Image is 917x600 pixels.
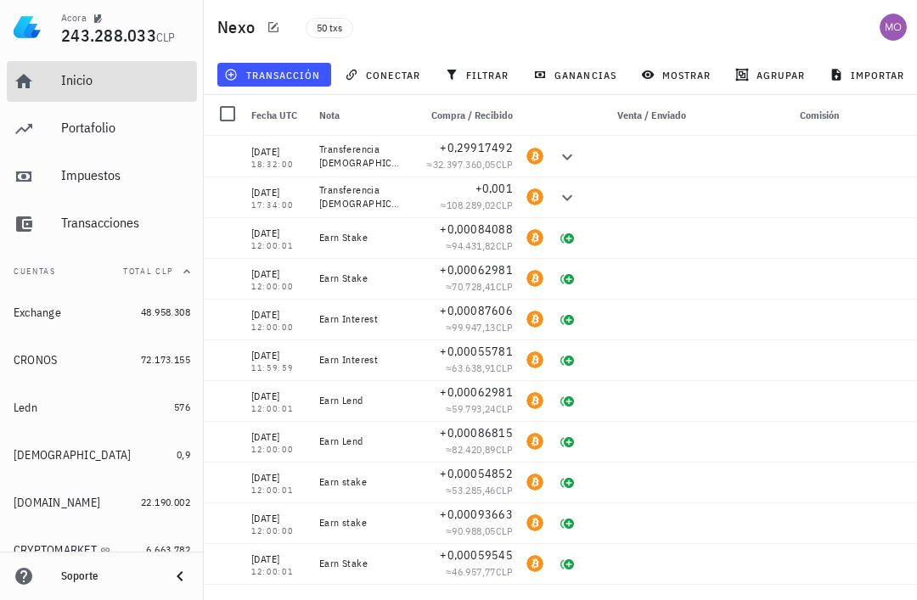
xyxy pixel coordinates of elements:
span: ≈ [446,402,513,415]
span: conectar [348,68,420,81]
button: ganancias [526,63,627,87]
span: CLP [496,321,513,334]
span: 22.190.002 [141,496,190,508]
div: Fecha UTC [245,95,312,136]
div: avatar [880,14,907,41]
span: CLP [496,443,513,456]
div: CRYPTOMARKET [14,543,97,558]
div: BTC-icon [526,392,543,409]
span: 82.420,89 [452,443,496,456]
span: +0,00087606 [440,303,513,318]
span: 53.285,46 [452,484,496,496]
span: 32.397.360,05 [433,158,496,171]
span: 94.431,82 [452,239,496,252]
span: 99.947,13 [452,321,496,334]
div: Transferencia [DEMOGRAPHIC_DATA] [319,183,404,210]
a: [DOMAIN_NAME] 22.190.002 [7,482,197,523]
div: Earn stake [319,516,404,530]
div: Inicio [61,72,190,88]
div: [DATE] [251,306,306,323]
span: 72.173.155 [141,353,190,366]
span: filtrar [448,68,509,81]
button: importar [822,63,915,87]
span: 50 txs [317,19,342,37]
div: Earn Interest [319,353,404,367]
div: [DOMAIN_NAME] [14,496,100,510]
div: Acora [61,11,87,25]
div: [DATE] [251,429,306,446]
button: transacción [217,63,331,87]
div: [DATE] [251,388,306,405]
div: BTC-icon [526,270,543,287]
div: 12:00:01 [251,486,306,495]
div: 12:00:01 [251,242,306,250]
div: Earn Interest [319,312,404,326]
div: BTC-icon [526,555,543,572]
div: Transacciones [61,215,190,231]
div: Exchange [14,306,61,320]
div: Portafolio [61,120,190,136]
div: Ledn [14,401,37,415]
div: [DATE] [251,347,306,364]
span: CLP [496,565,513,578]
div: [DATE] [251,510,306,527]
span: CLP [496,484,513,496]
span: ≈ [427,158,513,171]
div: [DATE] [251,469,306,486]
div: Soporte [61,569,156,583]
span: ≈ [446,280,513,293]
span: +0,00055781 [440,344,513,359]
div: [DATE] [251,225,306,242]
span: +0,00059545 [440,547,513,563]
span: CLP [496,362,513,374]
span: CLP [496,158,513,171]
span: Venta / Enviado [617,109,686,121]
span: +0,00062981 [440,262,513,278]
button: agrupar [729,63,815,87]
a: Ledn 576 [7,387,197,428]
div: BTC-icon [526,474,543,491]
span: mostrar [644,68,712,81]
span: ≈ [446,239,513,252]
span: agrupar [739,68,805,81]
div: Earn Stake [319,272,404,285]
div: [DATE] [251,551,306,568]
span: importar [833,68,905,81]
span: ≈ [441,199,513,211]
div: 12:00:00 [251,527,306,536]
span: ganancias [537,68,616,81]
span: transacción [228,68,320,81]
span: Compra / Recibido [431,109,513,121]
div: 17:34:00 [251,201,306,210]
span: +0,29917492 [440,140,513,155]
div: Transferencia [DEMOGRAPHIC_DATA] [319,143,404,170]
span: 576 [174,401,190,413]
span: +0,00054852 [440,466,513,481]
div: Compra / Recibido [411,95,520,136]
h1: Nexo [217,14,262,41]
div: BTC-icon [526,148,543,165]
div: CRONOS [14,353,58,367]
a: Exchange 48.958.308 [7,292,197,333]
button: conectar [338,63,431,87]
span: 108.289,02 [447,199,496,211]
span: CLP [496,199,513,211]
button: mostrar [633,63,721,87]
div: 12:00:00 [251,446,306,454]
span: Total CLP [123,266,173,277]
span: ≈ [446,443,513,456]
span: CLP [156,30,176,45]
a: CRONOS 72.173.155 [7,339,197,380]
span: 243.288.033 [61,24,156,47]
span: Nota [319,109,340,121]
div: 12:00:01 [251,405,306,413]
div: [DATE] [251,184,306,201]
div: BTC-icon [526,311,543,328]
span: CLP [496,239,513,252]
div: 18:32:00 [251,160,306,169]
span: ≈ [446,362,513,374]
button: filtrar [437,63,519,87]
div: [DEMOGRAPHIC_DATA] [14,448,132,463]
span: +0,00084088 [440,221,513,237]
div: BTC-icon [526,229,543,246]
